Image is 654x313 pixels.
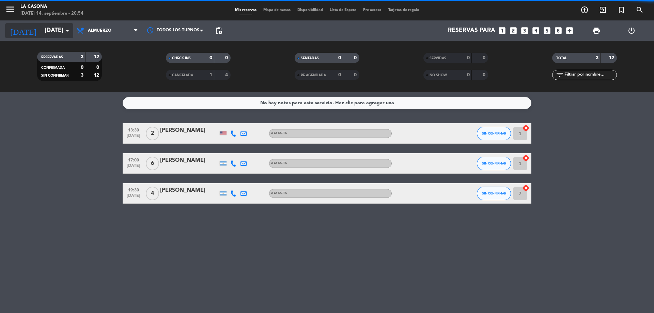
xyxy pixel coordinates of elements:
[483,73,487,77] strong: 0
[554,26,563,35] i: looks_6
[531,26,540,35] i: looks_4
[354,56,358,60] strong: 0
[41,66,65,69] span: CONFIRMADA
[627,27,636,35] i: power_settings_new
[5,4,15,14] i: menu
[209,56,212,60] strong: 0
[520,26,529,35] i: looks_3
[5,23,41,38] i: [DATE]
[565,26,574,35] i: add_box
[430,57,446,60] span: SERVIDAS
[523,185,529,191] i: cancel
[294,8,326,12] span: Disponibilidad
[81,73,83,78] strong: 3
[596,56,598,60] strong: 3
[498,26,507,35] i: looks_one
[477,187,511,200] button: SIN CONFIRMAR
[125,126,142,134] span: 13:30
[482,161,506,165] span: SIN CONFIRMAR
[232,8,260,12] span: Mis reservas
[81,54,83,59] strong: 3
[172,57,191,60] span: CHECK INS
[338,73,341,77] strong: 0
[260,99,394,107] div: No hay notas para este servicio. Haz clic para agregar una
[477,157,511,170] button: SIN CONFIRMAR
[467,73,470,77] strong: 0
[88,28,111,33] span: Almuerzo
[63,27,72,35] i: arrow_drop_down
[599,6,607,14] i: exit_to_app
[271,192,287,194] span: A LA CARTA
[617,6,625,14] i: turned_in_not
[326,8,360,12] span: Lista de Espera
[41,74,68,77] span: SIN CONFIRMAR
[483,56,487,60] strong: 0
[20,3,83,10] div: La Casona
[125,134,142,141] span: [DATE]
[94,54,100,59] strong: 12
[556,57,567,60] span: TOTAL
[146,157,159,170] span: 6
[125,193,142,201] span: [DATE]
[260,8,294,12] span: Mapa de mesas
[564,71,617,79] input: Filtrar por nombre...
[96,65,100,70] strong: 0
[160,156,218,165] div: [PERSON_NAME]
[301,57,319,60] span: SENTADAS
[580,6,589,14] i: add_circle_outline
[271,162,287,165] span: A LA CARTA
[225,73,229,77] strong: 4
[509,26,518,35] i: looks_two
[430,74,447,77] span: NO SHOW
[636,6,644,14] i: search
[360,8,385,12] span: Pre-acceso
[301,74,326,77] span: RE AGENDADA
[482,131,506,135] span: SIN CONFIRMAR
[172,74,193,77] span: CANCELADA
[354,73,358,77] strong: 0
[209,73,212,77] strong: 1
[41,56,63,59] span: RESERVADAS
[467,56,470,60] strong: 0
[271,132,287,135] span: A LA CARTA
[146,187,159,200] span: 4
[215,27,223,35] span: pending_actions
[5,4,15,17] button: menu
[20,10,83,17] div: [DATE] 14. septiembre - 20:54
[225,56,229,60] strong: 0
[482,191,506,195] span: SIN CONFIRMAR
[592,27,601,35] span: print
[160,186,218,195] div: [PERSON_NAME]
[125,156,142,163] span: 17:00
[125,163,142,171] span: [DATE]
[338,56,341,60] strong: 0
[125,186,142,193] span: 19:30
[160,126,218,135] div: [PERSON_NAME]
[609,56,616,60] strong: 12
[556,71,564,79] i: filter_list
[94,73,100,78] strong: 12
[385,8,423,12] span: Tarjetas de regalo
[543,26,551,35] i: looks_5
[523,155,529,161] i: cancel
[477,127,511,140] button: SIN CONFIRMAR
[614,20,649,41] div: LOG OUT
[448,27,495,34] span: Reservas para
[523,125,529,131] i: cancel
[81,65,83,70] strong: 0
[146,127,159,140] span: 2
